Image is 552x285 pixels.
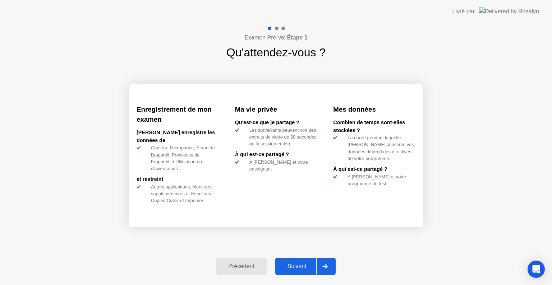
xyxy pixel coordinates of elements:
div: Les surveillants peuvent voir des extraits de vidéo de 20 secondes ou la session entière [247,127,317,148]
h3: Enregistrement de mon examen [137,104,219,125]
div: Précédent [218,263,264,270]
h3: Ma vie privée [235,104,317,115]
div: À qui est-ce partagé ? [333,165,415,173]
div: et restreint [137,176,219,183]
button: Précédent [216,258,267,275]
div: Combien de temps sont-elles stockées ? [333,119,415,134]
div: [PERSON_NAME] enregistre les données de [137,129,219,144]
button: Suivant [275,258,336,275]
div: Suivant [277,263,317,270]
b: Étape 1 [287,34,308,41]
div: La durée pendant laquelle [PERSON_NAME] conserve vos données dépend des directives de votre progr... [345,134,415,162]
h3: Mes données [333,104,415,115]
div: Qu'est-ce que je partage ? [235,119,317,127]
div: Caméra, Microphone, Écran de l'appareil, Processus de l'appareil et Utilisation du clavier/souris [148,144,219,172]
div: À qui est-ce partagé ? [235,151,317,159]
h4: Examen Pré-vol: [244,33,307,42]
h1: Qu'attendez-vous ? [226,44,326,61]
div: Open Intercom Messenger [528,261,545,278]
div: Autres applications, Moniteurs supplémentaires et Fonctions Copier, Coller et Imprimer [148,183,219,204]
div: A [PERSON_NAME] et votre enseignant [247,159,317,172]
img: Delivered by Rosalyn [479,7,539,15]
div: A [PERSON_NAME] et votre programme de test [345,173,415,187]
div: Livré par [452,7,475,16]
